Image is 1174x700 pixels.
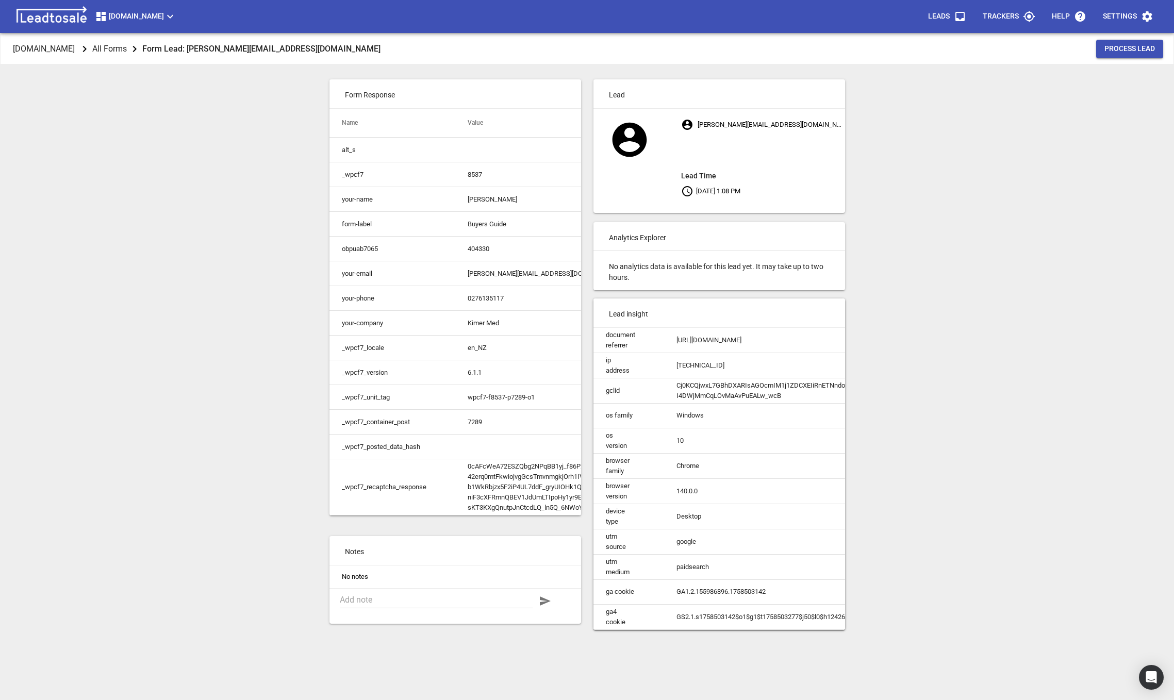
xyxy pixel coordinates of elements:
div: Open Intercom Messenger [1139,665,1164,690]
td: ga4 cookie [593,604,664,629]
p: Analytics Explorer [593,222,845,251]
td: browser family [593,453,664,478]
td: document referrer [593,328,664,353]
p: Lead insight [593,298,845,327]
td: GA1.2.155986896.1758503142 [664,579,934,604]
td: google [664,529,934,554]
td: paidsearch [664,554,934,579]
span: [DOMAIN_NAME] [95,10,176,23]
td: os version [593,428,664,453]
td: Windows [664,403,934,428]
td: form-label [329,212,455,237]
p: Trackers [983,11,1019,22]
p: Lead [593,79,845,108]
td: ga cookie [593,579,664,604]
li: No notes [329,565,581,588]
td: ip address [593,353,664,378]
td: [TECHNICAL_ID] [664,353,934,378]
button: [DOMAIN_NAME] [91,6,180,27]
p: Help [1052,11,1070,22]
td: os family [593,403,664,428]
p: Leads [928,11,950,22]
td: your-company [329,311,455,336]
img: logo [12,6,91,27]
td: 140.0.0 [664,478,934,504]
aside: Form Lead: [PERSON_NAME][EMAIL_ADDRESS][DOMAIN_NAME] [142,42,381,56]
td: your-name [329,187,455,212]
td: _wpcf7_locale [329,336,455,360]
td: device type [593,504,664,529]
td: Desktop [664,504,934,529]
p: All Forms [92,43,127,55]
td: 10 [664,428,934,453]
td: _wpcf7_posted_data_hash [329,435,455,459]
td: your-phone [329,286,455,311]
td: _wpcf7_version [329,360,455,385]
td: Chrome [664,453,934,478]
td: browser version [593,478,664,504]
p: Notes [329,536,581,565]
td: gclid [593,378,664,403]
p: Settings [1103,11,1137,22]
span: Process Lead [1104,44,1155,54]
p: Form Response [329,79,581,108]
p: [DOMAIN_NAME] [13,43,75,55]
td: utm source [593,529,664,554]
td: obpuab7065 [329,237,455,261]
p: [PERSON_NAME][EMAIL_ADDRESS][DOMAIN_NAME] [DATE] 1:08 PM [681,115,845,200]
td: alt_s [329,138,455,162]
td: your-email [329,261,455,286]
td: utm medium [593,554,664,579]
p: No analytics data is available for this lead yet. It may take up to two hours. [593,251,845,290]
svg: Your local time [681,185,693,197]
td: [URL][DOMAIN_NAME] [664,328,934,353]
td: _wpcf7_unit_tag [329,385,455,410]
td: _wpcf7 [329,162,455,187]
td: _wpcf7_recaptcha_response [329,459,455,515]
td: _wpcf7_container_post [329,410,455,435]
td: GS2.1.s1758503142$o1$g1$t1758503277$j50$l0$h1242687688 [664,604,934,629]
th: Name [329,109,455,138]
button: Process Lead [1096,40,1163,58]
aside: Lead Time [681,170,845,182]
td: Cj0KCQjwxL7GBhDXARIsAGOcmIM1j1ZDCXEIiRnETNndo0hbX_n2RKQZFCvMcdqj0-I4DWjMmCqLOvMaAvPuEALw_wcB [664,378,934,403]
